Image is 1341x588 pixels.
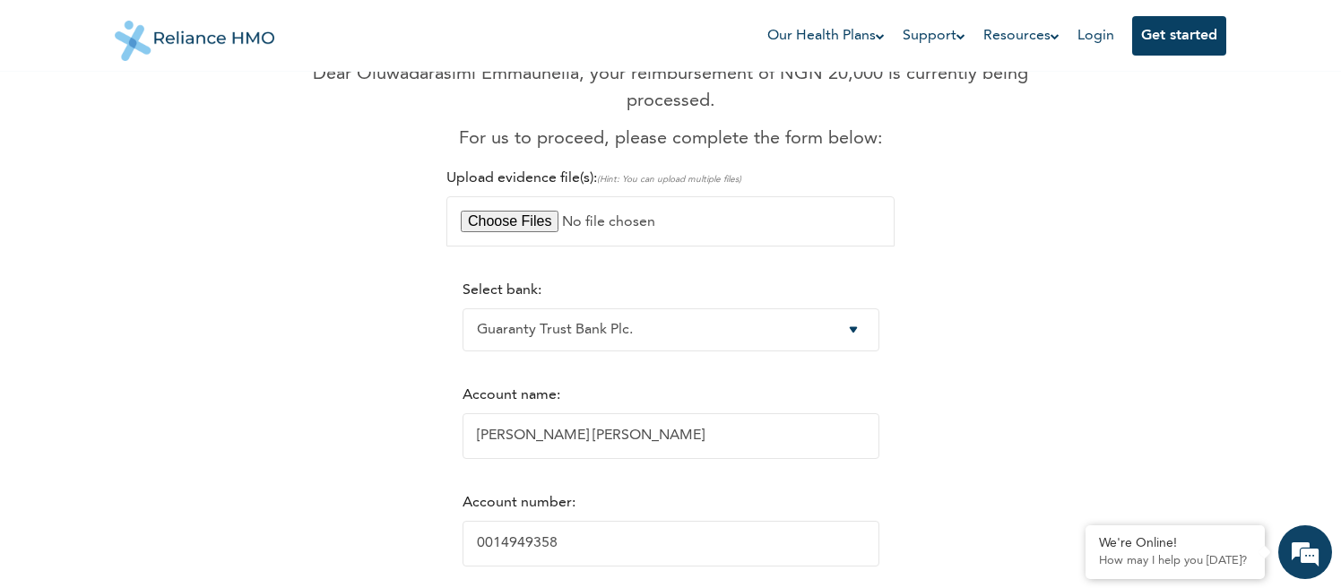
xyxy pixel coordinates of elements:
img: d_794563401_company_1708531726252_794563401 [33,90,73,134]
div: FAQs [176,494,342,549]
p: For us to proceed, please complete the form below: [267,125,1074,152]
textarea: Type your message and hit 'Enter' [9,431,342,494]
a: Our Health Plans [767,25,885,47]
button: Get started [1132,16,1226,56]
span: We're online! [104,196,247,377]
a: Resources [983,25,1060,47]
span: Conversation [9,525,176,538]
label: Select bank: [463,283,541,298]
span: (Hint: You can upload multiple files) [597,175,741,184]
label: Account number: [463,496,575,510]
label: Account name: [463,388,560,402]
a: Login [1077,29,1114,43]
a: Support [903,25,965,47]
div: Chat with us now [93,100,301,124]
div: We're Online! [1099,536,1251,551]
p: How may I help you today? [1099,554,1251,568]
label: Upload evidence file(s): [446,171,741,186]
div: Minimize live chat window [294,9,337,52]
img: Reliance HMO's Logo [115,7,274,61]
p: Dear Oluwadarasimi Emmaunella, your reimbursement of NGN 20,000 is currently being processed. [267,61,1074,115]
